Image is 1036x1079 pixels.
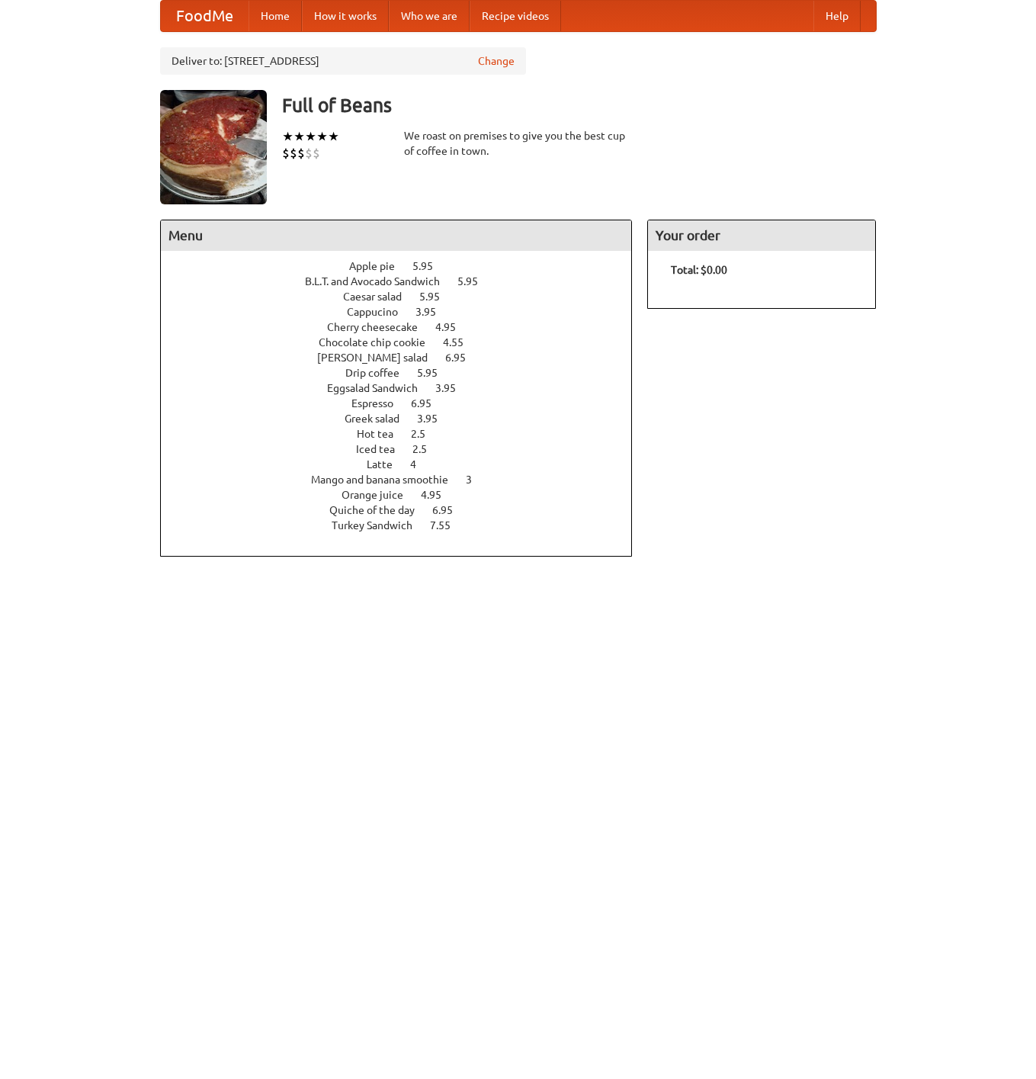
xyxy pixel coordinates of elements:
span: Eggsalad Sandwich [327,382,433,394]
a: Greek salad 3.95 [345,413,466,425]
span: 2.5 [411,428,441,440]
li: ★ [328,128,339,145]
span: 6.95 [445,352,481,364]
span: Chocolate chip cookie [319,336,441,348]
li: $ [290,145,297,162]
a: Apple pie 5.95 [349,260,461,272]
span: 4 [410,458,431,470]
span: Quiche of the day [329,504,430,516]
h4: Menu [161,220,632,251]
span: Drip coffee [345,367,415,379]
li: $ [282,145,290,162]
span: 4.55 [443,336,479,348]
b: Total: $0.00 [671,264,727,276]
li: $ [313,145,320,162]
a: Iced tea 2.5 [356,443,455,455]
span: Turkey Sandwich [332,519,428,531]
a: Cherry cheesecake 4.95 [327,321,484,333]
span: B.L.T. and Avocado Sandwich [305,275,455,287]
span: 6.95 [432,504,468,516]
span: Orange juice [342,489,419,501]
span: 3 [466,474,487,486]
span: 3.95 [417,413,453,425]
a: B.L.T. and Avocado Sandwich 5.95 [305,275,506,287]
span: 7.55 [430,519,466,531]
li: ★ [305,128,316,145]
a: How it works [302,1,389,31]
div: Deliver to: [STREET_ADDRESS] [160,47,526,75]
span: Mango and banana smoothie [311,474,463,486]
span: 6.95 [411,397,447,409]
span: Cherry cheesecake [327,321,433,333]
a: Turkey Sandwich 7.55 [332,519,479,531]
a: Eggsalad Sandwich 3.95 [327,382,484,394]
a: Chocolate chip cookie 4.55 [319,336,492,348]
a: Home [249,1,302,31]
a: Caesar salad 5.95 [343,291,468,303]
span: 5.95 [457,275,493,287]
a: [PERSON_NAME] salad 6.95 [317,352,494,364]
span: 3.95 [415,306,451,318]
a: Quiche of the day 6.95 [329,504,481,516]
h4: Your order [648,220,875,251]
span: Greek salad [345,413,415,425]
span: Iced tea [356,443,410,455]
a: FoodMe [161,1,249,31]
span: 4.95 [435,321,471,333]
a: Orange juice 4.95 [342,489,470,501]
a: Recipe videos [470,1,561,31]
li: ★ [316,128,328,145]
span: 5.95 [419,291,455,303]
a: Hot tea 2.5 [357,428,454,440]
span: Hot tea [357,428,409,440]
a: Who we are [389,1,470,31]
span: [PERSON_NAME] salad [317,352,443,364]
span: 3.95 [435,382,471,394]
span: Espresso [351,397,409,409]
span: 5.95 [417,367,453,379]
a: Mango and banana smoothie 3 [311,474,500,486]
div: We roast on premises to give you the best cup of coffee in town. [404,128,633,159]
a: Change [478,53,515,69]
span: 4.95 [421,489,457,501]
span: Apple pie [349,260,410,272]
span: 5.95 [412,260,448,272]
img: angular.jpg [160,90,267,204]
li: $ [297,145,305,162]
span: Caesar salad [343,291,417,303]
a: Espresso 6.95 [351,397,460,409]
li: $ [305,145,313,162]
span: Latte [367,458,408,470]
a: Cappucino 3.95 [347,306,464,318]
a: Help [813,1,861,31]
span: 2.5 [412,443,442,455]
a: Drip coffee 5.95 [345,367,466,379]
li: ★ [282,128,293,145]
a: Latte 4 [367,458,444,470]
li: ★ [293,128,305,145]
span: Cappucino [347,306,413,318]
h3: Full of Beans [282,90,877,120]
